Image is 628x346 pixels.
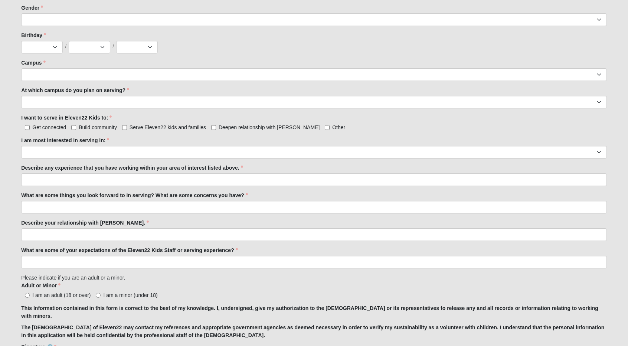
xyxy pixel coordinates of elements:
span: Deepen relationship with [PERSON_NAME] [219,124,320,130]
label: Gender [21,4,43,12]
span: Get connected [32,124,66,130]
label: What are some things you look forward to in serving? What are some concerns you have? [21,192,248,199]
input: I am a minor (under 18) [96,293,101,298]
input: Deepen relationship with [PERSON_NAME] [211,125,216,130]
span: Serve Eleven22 kids and families [130,124,206,130]
input: Build community [71,125,76,130]
input: Other [325,125,330,130]
label: Adult or Minor [21,282,60,289]
label: Campus [21,59,45,66]
span: Other [332,124,345,130]
span: / [112,43,114,51]
label: I am most interested in serving in: [21,137,109,144]
label: At which campus do you plan on serving? [21,86,129,94]
span: / [65,43,66,51]
span: Build community [79,124,117,130]
input: I am an adult (18 or over) [25,293,30,298]
label: Birthday [21,32,46,39]
strong: The [DEMOGRAPHIC_DATA] of Eleven22 may contact my references and appropriate government agencies ... [21,324,604,338]
input: Get connected [25,125,30,130]
label: What are some of your expectations of the Eleven22 Kids Staff or serving experience? [21,247,238,254]
input: Serve Eleven22 kids and families [122,125,127,130]
label: Describe your relationship with [PERSON_NAME]. [21,219,149,226]
span: I am a minor (under 18) [103,292,157,298]
strong: This Information contained in this form is correct to the best of my knowledge. I, undersigned, g... [21,305,598,319]
label: Describe any experience that you have working within your area of interest listed above. [21,164,243,172]
label: I want to serve in Eleven22 Kids to: [21,114,112,121]
span: I am an adult (18 or over) [32,292,91,298]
